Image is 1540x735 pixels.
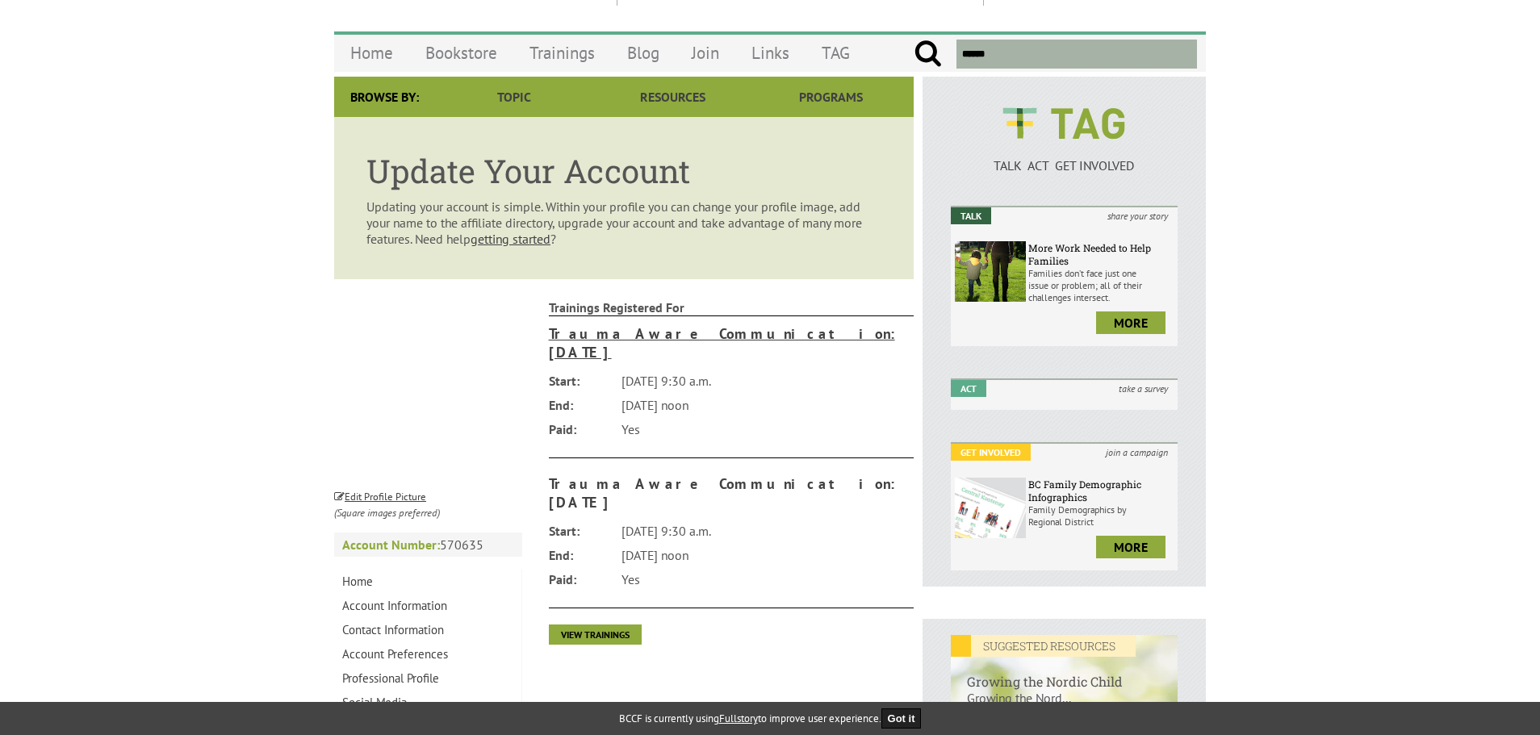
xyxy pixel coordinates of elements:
[342,537,440,553] strong: Account Number:
[549,474,914,512] a: Trauma Aware Communication: [DATE]
[366,149,881,192] h1: Update Your Account
[334,642,521,666] a: Account Preferences
[1096,444,1178,461] i: join a campaign
[334,506,440,520] i: (Square images preferred)
[1028,478,1174,503] h6: BC Family Demographic Infographics
[549,567,914,591] li: Yes
[951,635,1136,657] em: SUGGESTED RESOURCES
[1028,267,1174,303] p: Families don’t face just one issue or problem; all of their challenges intersect.
[334,618,521,642] a: Contact Information
[719,712,758,725] a: Fullstory
[752,77,910,117] a: Programs
[435,77,593,117] a: Topic
[1098,207,1178,224] i: share your story
[611,34,676,72] a: Blog
[549,519,914,543] li: [DATE] 9:30 a.m.
[881,708,922,729] button: Got it
[409,34,513,72] a: Bookstore
[549,369,914,393] li: [DATE] 9:30 a.m.
[991,93,1136,154] img: BCCF's TAG Logo
[549,543,613,567] span: End
[549,299,914,316] strong: Trainings Registered For
[549,519,613,543] span: Start
[549,393,914,417] li: [DATE] noon
[593,77,751,117] a: Resources
[806,34,866,72] a: TAG
[1096,311,1165,334] a: more
[735,34,806,72] a: Links
[951,141,1178,173] a: TALK ACT GET INVOLVED
[334,666,521,691] a: Professional Profile
[549,369,613,393] span: Start
[951,444,1031,461] em: Get Involved
[951,657,1178,690] h6: Growing the Nordic Child
[334,490,426,503] small: Edit Profile Picture
[334,570,521,594] a: Home
[951,380,986,397] em: Act
[1096,536,1165,558] a: more
[549,417,914,441] li: Yes
[951,207,991,224] em: Talk
[334,34,409,72] a: Home
[549,417,613,441] span: Paid
[914,40,942,69] input: Submit
[471,231,550,247] a: getting started
[1109,380,1178,397] i: take a survey
[334,117,914,279] article: Updating your account is simple. Within your profile you can change your profile image, add your ...
[951,157,1178,173] p: TALK ACT GET INVOLVED
[1028,241,1174,267] h6: More Work Needed to Help Families
[334,532,522,557] p: 570635
[334,487,426,503] a: Edit Profile Picture
[549,567,613,591] span: Paid
[951,690,1178,722] p: Growing the Nord...
[549,393,613,417] span: End
[549,324,914,361] a: Trauma Aware Communication: [DATE]
[334,77,435,117] div: Browse By:
[549,624,642,645] a: View Trainings
[513,34,611,72] a: Trainings
[334,691,521,715] a: Social Media
[1028,503,1174,528] p: Family Demographics by Regional District
[334,594,521,618] a: Account Information
[676,34,735,72] a: Join
[549,543,914,567] li: [DATE] noon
